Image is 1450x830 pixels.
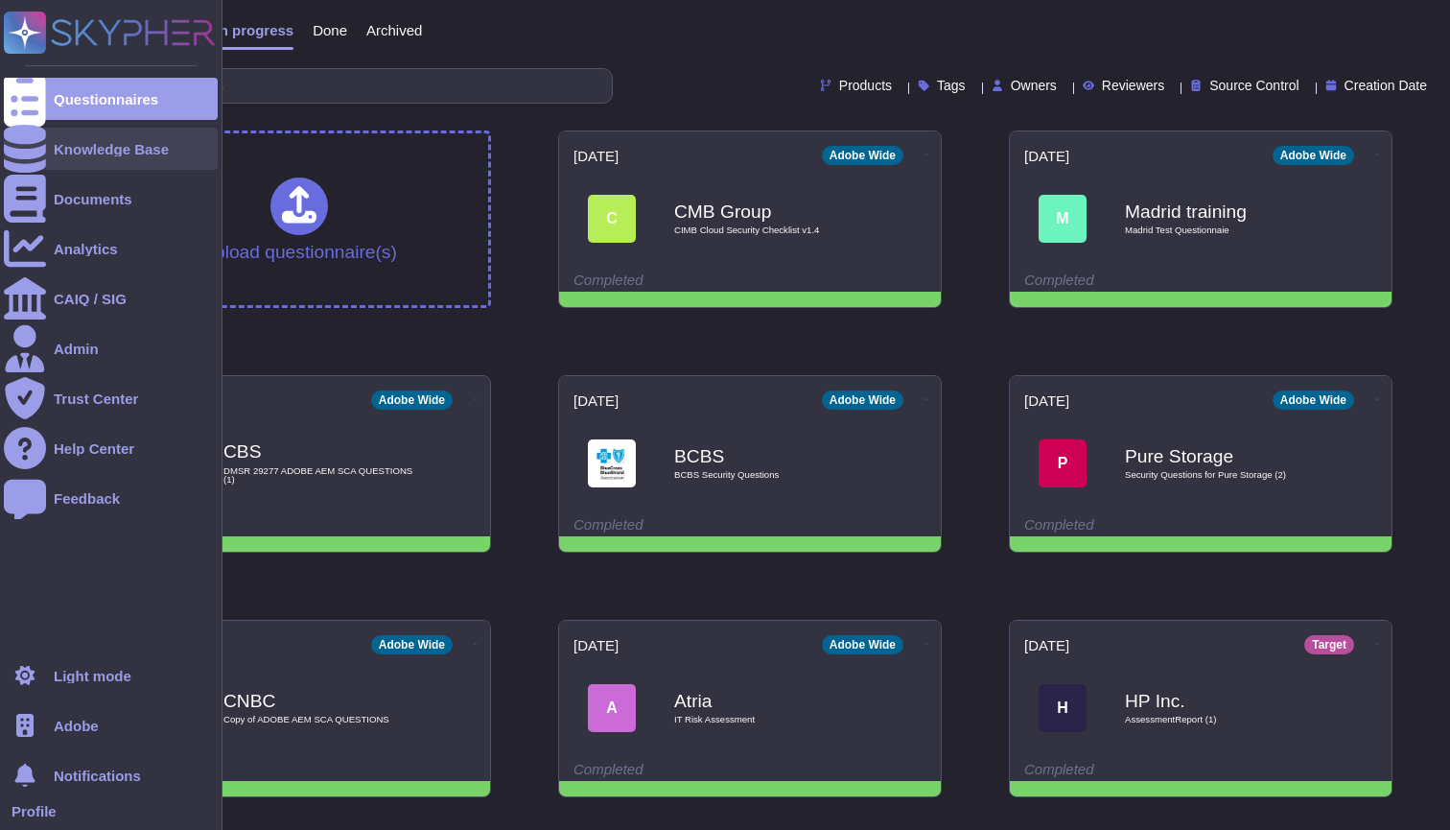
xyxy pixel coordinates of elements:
[76,69,612,103] input: Search by keywords
[4,377,218,419] a: Trust Center
[54,769,141,783] span: Notifications
[54,292,127,306] div: CAIQ / SIG
[123,517,358,532] div: Completed
[588,195,636,243] div: C
[588,684,636,732] div: A
[573,273,808,287] div: Completed
[822,635,903,654] div: Adobe Wide
[1039,439,1087,487] div: P
[366,23,422,37] span: Archived
[54,491,120,506] div: Feedback
[1125,202,1317,221] b: Madrid training
[674,692,866,710] b: Atria
[371,391,453,410] div: Adobe Wide
[12,804,57,818] span: Profile
[674,470,866,480] span: BCBS Security Questions
[1024,517,1259,532] div: Completed
[573,762,808,776] div: Completed
[223,692,415,710] b: CNBC
[201,178,397,261] div: Upload questionnaire(s)
[1125,447,1317,465] b: Pure Storage
[54,242,118,256] div: Analytics
[54,342,99,356] div: Admin
[54,669,131,683] div: Light mode
[4,427,218,469] a: Help Center
[573,517,808,532] div: Completed
[4,277,218,320] a: CAIQ / SIG
[674,715,866,724] span: IT Risk Assessment
[4,78,218,120] a: Questionnaires
[1024,273,1259,287] div: Completed
[54,192,132,206] div: Documents
[313,23,347,37] span: Done
[1039,684,1087,732] div: H
[573,638,619,652] span: [DATE]
[588,439,636,487] img: Logo
[54,441,134,456] div: Help Center
[4,128,218,170] a: Knowledge Base
[1209,79,1298,92] span: Source Control
[1102,79,1164,92] span: Reviewers
[223,715,415,724] span: Copy of ADOBE AEM SCA QUESTIONS
[223,442,415,461] b: CBS
[1024,638,1069,652] span: [DATE]
[123,762,358,776] div: Completed
[215,23,293,37] span: In progress
[674,225,866,235] span: CIMB Cloud Security Checklist v1.4
[54,142,169,156] div: Knowledge Base
[1304,635,1354,654] div: Target
[1039,195,1087,243] div: M
[822,146,903,165] div: Adobe Wide
[1125,225,1317,235] span: Madrid Test Questionnaie
[54,391,138,406] div: Trust Center
[371,635,453,654] div: Adobe Wide
[4,327,218,369] a: Admin
[1024,149,1069,163] span: [DATE]
[674,447,866,465] b: BCBS
[1273,146,1354,165] div: Adobe Wide
[1125,692,1317,710] b: HP Inc.
[223,466,415,485] span: DMSR 29277 ADOBE AEM SCA QUESTIONS (1)
[1345,79,1427,92] span: Creation Date
[573,149,619,163] span: [DATE]
[1273,391,1354,410] div: Adobe Wide
[674,202,866,221] b: CMB Group
[822,391,903,410] div: Adobe Wide
[4,227,218,270] a: Analytics
[4,477,218,519] a: Feedback
[54,92,158,107] div: Questionnaires
[1125,470,1317,480] span: Security Questions for Pure Storage (2)
[54,719,99,733] span: Adobe
[573,393,619,408] span: [DATE]
[4,178,218,220] a: Documents
[1024,762,1259,776] div: Completed
[1125,715,1317,724] span: AssessmentReport (1)
[839,79,892,92] span: Products
[1011,79,1057,92] span: Owners
[1024,393,1069,408] span: [DATE]
[937,79,966,92] span: Tags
